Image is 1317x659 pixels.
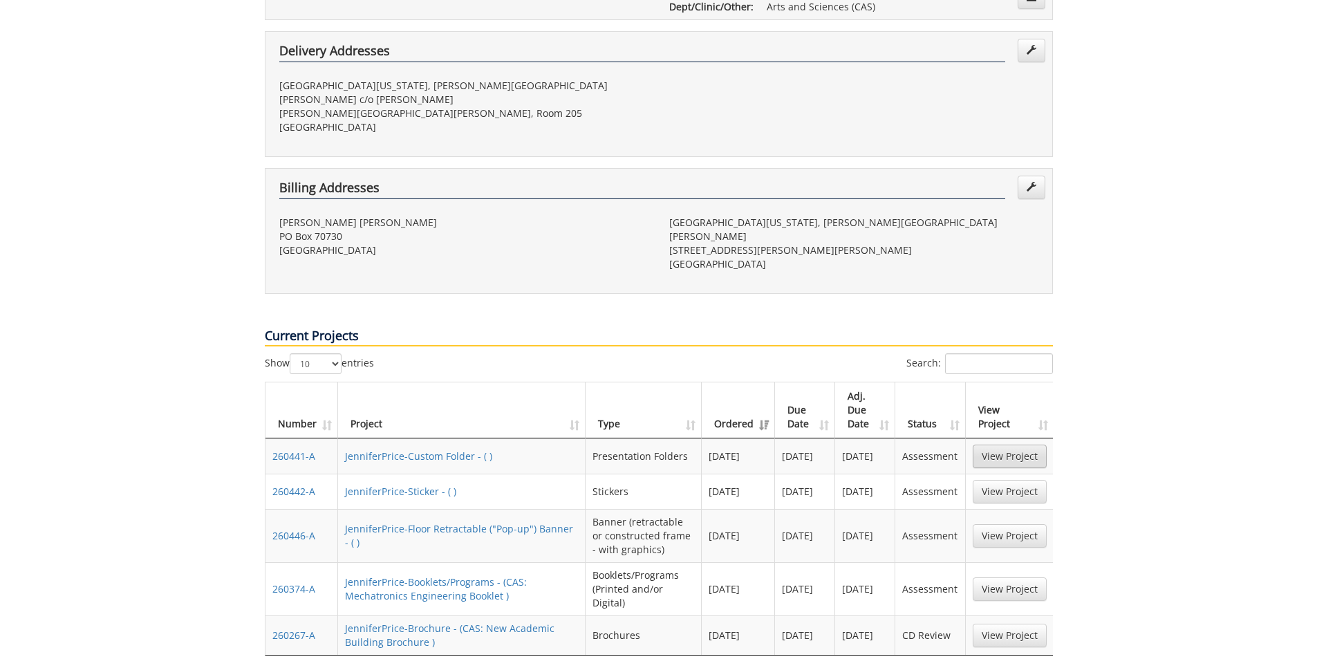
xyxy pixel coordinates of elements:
td: Assessment [895,474,965,509]
a: 260446-A [272,529,315,542]
a: View Project [973,577,1047,601]
th: Adj. Due Date: activate to sort column ascending [835,382,895,438]
td: Assessment [895,562,965,615]
td: Brochures [586,615,702,655]
h4: Billing Addresses [279,181,1005,199]
td: CD Review [895,615,965,655]
td: [DATE] [702,562,775,615]
th: View Project: activate to sort column ascending [966,382,1054,438]
a: View Project [973,480,1047,503]
p: [GEOGRAPHIC_DATA] [279,243,648,257]
td: [DATE] [702,474,775,509]
p: [STREET_ADDRESS][PERSON_NAME][PERSON_NAME] [669,243,1038,257]
a: Edit Addresses [1018,39,1045,62]
p: [GEOGRAPHIC_DATA] [669,257,1038,271]
p: [GEOGRAPHIC_DATA][US_STATE], [PERSON_NAME][GEOGRAPHIC_DATA][PERSON_NAME] [669,216,1038,243]
a: JenniferPrice-Brochure - (CAS: New Academic Building Brochure ) [345,622,554,649]
td: [DATE] [775,562,836,615]
a: 260442-A [272,485,315,498]
td: [DATE] [775,438,836,474]
td: [DATE] [835,615,895,655]
th: Ordered: activate to sort column ascending [702,382,775,438]
a: JenniferPrice-Booklets/Programs - (CAS: Mechatronics Engineering Booklet ) [345,575,527,602]
td: Assessment [895,438,965,474]
td: [DATE] [775,615,836,655]
label: Show entries [265,353,374,374]
td: [DATE] [835,509,895,562]
th: Type: activate to sort column ascending [586,382,702,438]
td: [DATE] [835,562,895,615]
p: PO Box 70730 [279,230,648,243]
td: [DATE] [702,438,775,474]
td: [DATE] [702,509,775,562]
a: JenniferPrice-Custom Folder - ( ) [345,449,492,463]
p: [PERSON_NAME] [PERSON_NAME] [279,216,648,230]
th: Project: activate to sort column ascending [338,382,586,438]
p: [PERSON_NAME][GEOGRAPHIC_DATA][PERSON_NAME], Room 205 [279,106,648,120]
a: JenniferPrice-Floor Retractable ("Pop-up") Banner - ( ) [345,522,573,549]
th: Due Date: activate to sort column ascending [775,382,836,438]
th: Status: activate to sort column ascending [895,382,965,438]
td: [DATE] [775,474,836,509]
a: Edit Addresses [1018,176,1045,199]
td: Presentation Folders [586,438,702,474]
p: [GEOGRAPHIC_DATA] [279,120,648,134]
label: Search: [906,353,1053,374]
a: View Project [973,445,1047,468]
td: [DATE] [835,474,895,509]
a: 260374-A [272,582,315,595]
p: Current Projects [265,327,1053,346]
p: [GEOGRAPHIC_DATA][US_STATE], [PERSON_NAME][GEOGRAPHIC_DATA][PERSON_NAME] c/o [PERSON_NAME] [279,79,648,106]
a: View Project [973,524,1047,548]
td: Banner (retractable or constructed frame - with graphics) [586,509,702,562]
td: Booklets/Programs (Printed and/or Digital) [586,562,702,615]
td: [DATE] [775,509,836,562]
a: 260267-A [272,629,315,642]
input: Search: [945,353,1053,374]
select: Showentries [290,353,342,374]
td: Stickers [586,474,702,509]
a: View Project [973,624,1047,647]
td: [DATE] [702,615,775,655]
a: JenniferPrice-Sticker - ( ) [345,485,456,498]
td: Assessment [895,509,965,562]
td: [DATE] [835,438,895,474]
a: 260441-A [272,449,315,463]
th: Number: activate to sort column ascending [265,382,338,438]
h4: Delivery Addresses [279,44,1005,62]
